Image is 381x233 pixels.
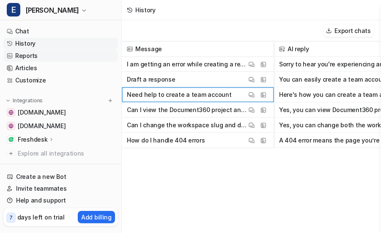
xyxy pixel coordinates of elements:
[25,4,79,16] span: [PERSON_NAME]
[18,122,66,130] span: [DOMAIN_NAME]
[127,102,247,118] p: Can I view the Document360 project analytics data for 180 days?
[8,99,161,123] div: Send us a message
[17,213,65,222] p: days left on trial
[3,74,118,86] a: Customize
[127,133,205,148] p: How do I handle 404 errors
[18,135,47,144] p: Freshdesk
[135,5,156,14] div: History
[33,14,50,30] img: Profile image for Patrick
[9,214,13,222] p: 7
[112,203,142,209] span: Messages
[17,107,141,115] div: Send us a message
[85,182,169,216] button: Messages
[8,137,14,142] img: Freshdesk
[3,171,118,183] a: Create a new Bot
[3,148,118,159] a: Explore all integrations
[17,14,34,30] img: Profile image for Amogh
[323,25,374,37] button: Export chats
[127,72,175,87] p: Draft a response
[3,25,118,37] a: Chat
[33,203,52,209] span: Home
[127,87,231,102] p: Need help to create a team account
[127,118,247,133] p: Can I change the workspace slug and default language?
[5,98,11,104] img: expand menu
[81,213,112,222] p: Add billing
[17,74,152,89] p: How can we help?
[8,123,14,129] img: identity.document360.io
[17,60,152,74] p: Hi there 👋
[3,38,118,49] a: History
[3,107,118,118] a: docs.document360.com[DOMAIN_NAME]
[107,98,113,104] img: menu_add.svg
[3,50,118,62] a: Reports
[3,183,118,195] a: Invite teammates
[78,211,115,223] button: Add billing
[7,3,20,16] span: E
[3,62,118,74] a: Articles
[3,195,118,206] a: Help and support
[127,57,247,72] p: I am getting an error while creating a reader account
[7,149,15,158] img: explore all integrations
[3,96,45,105] button: Integrations
[49,14,66,30] img: Profile image for eesel
[3,120,118,132] a: identity.document360.io[DOMAIN_NAME]
[18,108,66,117] span: [DOMAIN_NAME]
[18,147,115,160] span: Explore all integrations
[145,14,161,29] div: Close
[125,41,270,57] span: Message
[13,97,43,104] p: Integrations
[8,110,14,115] img: docs.document360.com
